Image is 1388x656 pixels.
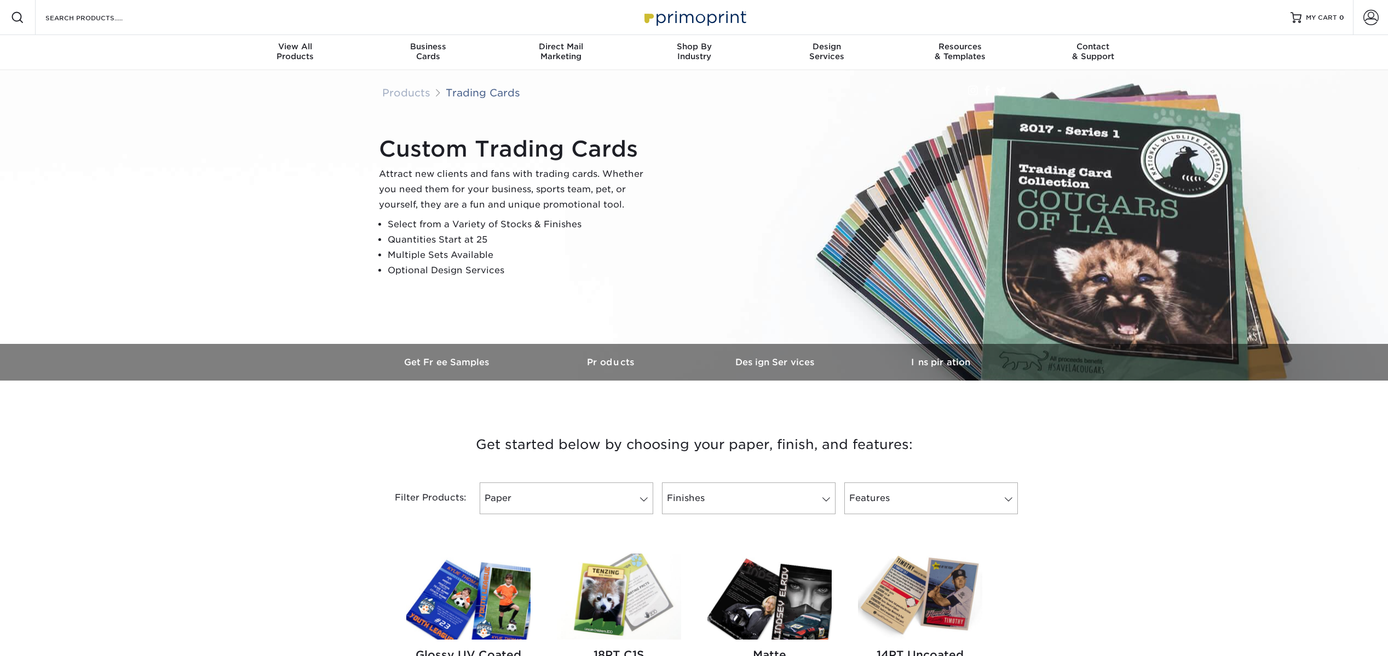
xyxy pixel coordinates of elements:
span: Contact [1027,42,1160,51]
h1: Custom Trading Cards [379,136,653,162]
h3: Design Services [694,357,859,367]
img: 18PT C1S Trading Cards [557,554,681,640]
span: View All [229,42,362,51]
span: Resources [894,42,1027,51]
a: Contact& Support [1027,35,1160,70]
div: Filter Products: [366,482,475,514]
h3: Get Free Samples [366,357,530,367]
li: Select from a Variety of Stocks & Finishes [388,217,653,232]
a: Design Services [694,344,859,381]
a: Shop ByIndustry [627,35,761,70]
h3: Products [530,357,694,367]
div: Products [229,42,362,61]
span: Design [761,42,894,51]
a: Features [844,482,1018,514]
a: Get Free Samples [366,344,530,381]
a: Paper [480,482,653,514]
a: Resources& Templates [894,35,1027,70]
span: Shop By [627,42,761,51]
div: Cards [361,42,494,61]
a: DesignServices [761,35,894,70]
li: Quantities Start at 25 [388,232,653,248]
h3: Inspiration [859,357,1023,367]
p: Attract new clients and fans with trading cards. Whether you need them for your business, sports ... [379,166,653,212]
li: Optional Design Services [388,263,653,278]
span: Business [361,42,494,51]
img: Matte Trading Cards [707,554,832,640]
span: Direct Mail [494,42,627,51]
div: Services [761,42,894,61]
img: 14PT Uncoated Trading Cards [858,554,982,640]
a: Inspiration [859,344,1023,381]
span: 0 [1339,14,1344,21]
a: Direct MailMarketing [494,35,627,70]
span: MY CART [1306,13,1337,22]
h3: Get started below by choosing your paper, finish, and features: [374,420,1015,469]
div: Marketing [494,42,627,61]
div: & Support [1027,42,1160,61]
li: Multiple Sets Available [388,248,653,263]
a: BusinessCards [361,35,494,70]
a: View AllProducts [229,35,362,70]
a: Trading Cards [446,87,520,99]
img: Primoprint [640,5,749,29]
img: Glossy UV Coated Trading Cards [406,554,531,640]
a: Finishes [662,482,836,514]
a: Products [530,344,694,381]
a: Products [382,87,430,99]
div: & Templates [894,42,1027,61]
input: SEARCH PRODUCTS..... [44,11,151,24]
div: Industry [627,42,761,61]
